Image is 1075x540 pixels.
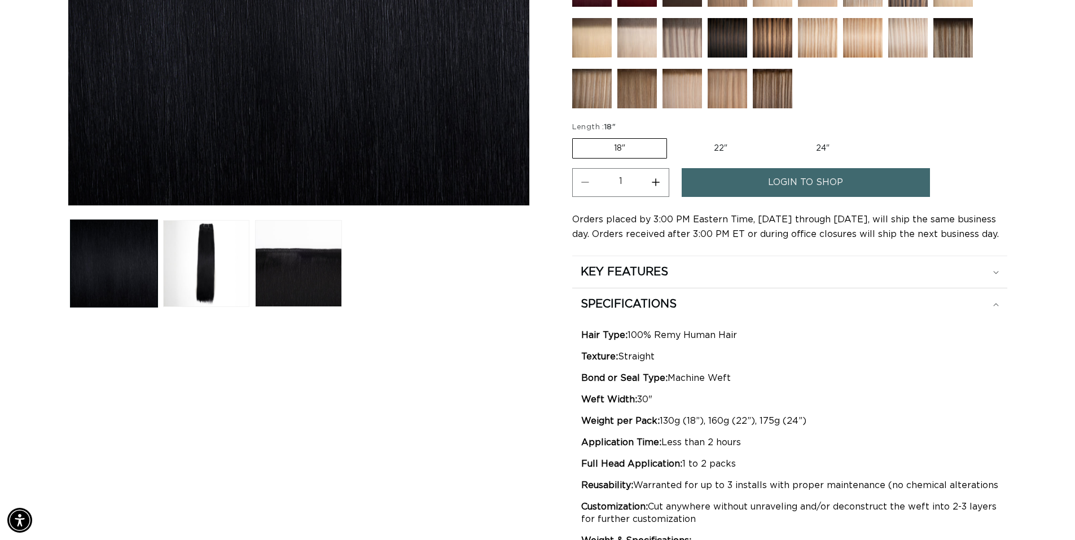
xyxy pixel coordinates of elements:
button: Load image 1 in gallery view [71,220,157,307]
iframe: Chat Widget [1019,486,1075,540]
div: Accessibility Menu [7,508,32,533]
img: 4/12 Duo Tone - Machine Weft [753,18,792,58]
img: Arabian Root Tap - Machine Weft [708,69,747,108]
summary: SPECIFICATIONS [572,288,1007,320]
strong: Weight per Pack: [581,416,660,425]
a: 1B/4 Duo Tone - Machine Weft [708,18,747,63]
a: Como Root Tap - Machine Weft [753,69,792,114]
img: Tahoe Root Tap - Machine Weft [662,69,702,108]
a: 4/22 Rooted - Machine Weft [572,18,612,63]
a: Echo Root Tap - Machine Weft [933,18,973,63]
a: 18/22 Duo Tone - Machine Weft [843,18,883,63]
a: 4/12 Duo Tone - Machine Weft [753,18,792,63]
h2: SPECIFICATIONS [581,297,677,311]
img: Echo Root Tap - Machine Weft [933,18,973,58]
img: Como Root Tap - Machine Weft [753,69,792,108]
strong: Texture: [581,352,618,361]
img: Atlantic Duo Tone - Machine Weft [888,18,928,58]
img: Arctic Rooted - Machine Weft [662,18,702,58]
p: Straight [581,350,998,363]
a: 8/24 Duo Tone - Machine Weft [798,18,837,63]
span: login to shop [768,168,843,197]
p: 30" [581,393,998,406]
strong: Application Time: [581,438,661,447]
label: 22" [673,139,769,158]
p: 130g (18”), 160g (22”), 175g (24”) [581,415,998,427]
img: 8AB/60A Rooted - Machine Weft [617,18,657,58]
img: 1B/4 Duo Tone - Machine Weft [708,18,747,58]
label: 18" [572,138,667,159]
img: 8/24 Duo Tone - Machine Weft [798,18,837,58]
span: Orders placed by 3:00 PM Eastern Time, [DATE] through [DATE], will ship the same business day. Or... [572,215,999,239]
a: Victoria Root Tap - Machine Weft [572,69,612,114]
strong: Bond or Seal Type: [581,374,668,383]
a: login to shop [682,168,930,197]
button: Load image 3 in gallery view [255,220,342,307]
img: Erie Root Tap - Machine Weft [617,69,657,108]
strong: Full Head Application: [581,459,682,468]
summary: KEY FEATURES [572,256,1007,288]
p: 1 to 2 packs [581,458,998,470]
h2: KEY FEATURES [581,265,668,279]
strong: Reusability: [581,481,633,490]
img: Victoria Root Tap - Machine Weft [572,69,612,108]
p: Less than 2 hours [581,436,998,449]
a: Arctic Rooted - Machine Weft [662,18,702,63]
a: Tahoe Root Tap - Machine Weft [662,69,702,114]
p: 100% Remy Human Hair [581,329,998,341]
p: Warranted for up to 3 installs with proper maintenance (no chemical alterations [581,479,998,491]
p: Cut anywhere without unraveling and/or deconstruct the weft into 2-3 layers for further customiza... [581,501,998,525]
label: 24" [775,139,871,158]
a: 8AB/60A Rooted - Machine Weft [617,18,657,63]
button: Load image 2 in gallery view [163,220,250,307]
a: Atlantic Duo Tone - Machine Weft [888,18,928,63]
legend: Length : [572,122,617,133]
a: Arabian Root Tap - Machine Weft [708,69,747,114]
strong: Weft Width: [581,395,637,404]
img: 18/22 Duo Tone - Machine Weft [843,18,883,58]
p: Machine Weft [581,372,998,384]
strong: Customization: [581,502,648,511]
span: 18" [604,124,616,131]
strong: Hair Type: [581,331,628,340]
a: Erie Root Tap - Machine Weft [617,69,657,114]
img: 4/22 Rooted - Machine Weft [572,18,612,58]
